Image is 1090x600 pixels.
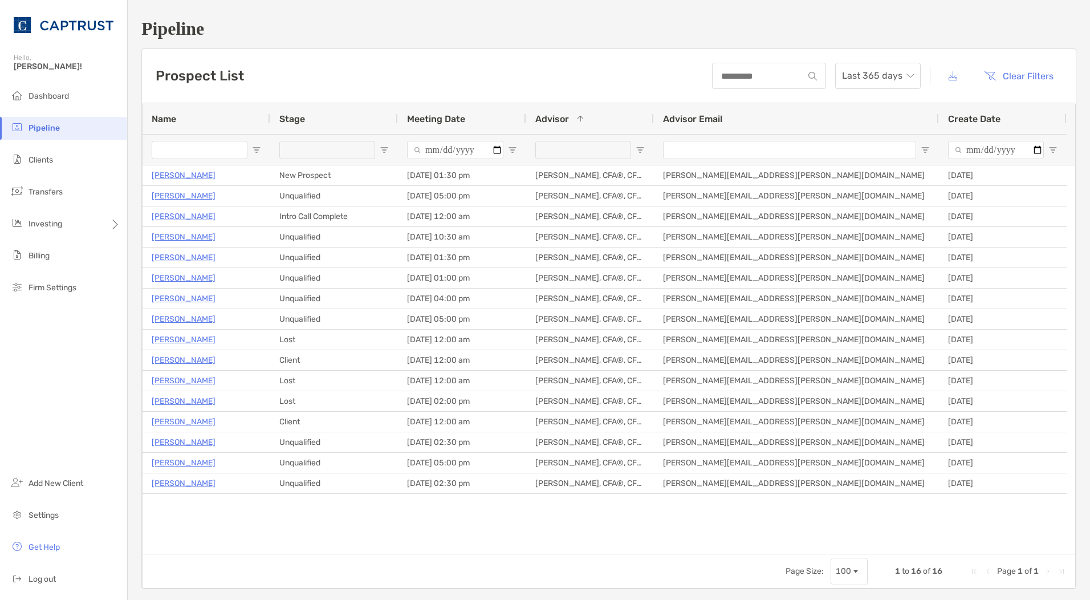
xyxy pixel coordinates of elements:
div: [DATE] [939,289,1067,309]
span: 1 [895,566,900,576]
span: Billing [29,251,50,261]
div: [PERSON_NAME][EMAIL_ADDRESS][PERSON_NAME][DOMAIN_NAME] [654,289,939,309]
a: [PERSON_NAME] [152,476,215,490]
button: Open Filter Menu [508,145,517,155]
img: get-help icon [10,540,24,553]
div: [DATE] [939,309,1067,329]
div: [PERSON_NAME], CFA®, CFP® [526,206,654,226]
div: [DATE] [939,268,1067,288]
p: [PERSON_NAME] [152,333,215,347]
span: Meeting Date [407,113,465,124]
div: Unqualified [270,227,398,247]
div: [DATE] 01:30 pm [398,248,526,267]
div: [PERSON_NAME], CFA®, CFP® [526,391,654,411]
img: pipeline icon [10,120,24,134]
div: [DATE] [939,330,1067,350]
span: 16 [932,566,942,576]
span: Page [997,566,1016,576]
span: Dashboard [29,91,69,101]
div: Unqualified [270,432,398,452]
div: [PERSON_NAME][EMAIL_ADDRESS][PERSON_NAME][DOMAIN_NAME] [654,248,939,267]
img: billing icon [10,248,24,262]
div: [DATE] 02:30 pm [398,473,526,493]
div: [DATE] 01:30 pm [398,165,526,185]
a: [PERSON_NAME] [152,168,215,183]
span: Add New Client [29,479,83,488]
a: [PERSON_NAME] [152,353,215,367]
input: Advisor Email Filter Input [663,141,916,159]
a: [PERSON_NAME] [152,456,215,470]
span: Name [152,113,176,124]
span: [PERSON_NAME]! [14,62,120,71]
div: [DATE] [939,186,1067,206]
a: [PERSON_NAME] [152,374,215,388]
div: [PERSON_NAME], CFA®, CFP® [526,289,654,309]
input: Create Date Filter Input [948,141,1044,159]
div: [PERSON_NAME], CFA®, CFP® [526,453,654,473]
img: dashboard icon [10,88,24,102]
div: Unqualified [270,473,398,493]
img: transfers icon [10,184,24,198]
span: Log out [29,574,56,584]
div: [PERSON_NAME], CFA®, CFP® [526,248,654,267]
div: [DATE] 05:00 pm [398,309,526,329]
div: [DATE] [939,412,1067,432]
a: [PERSON_NAME] [152,394,215,408]
button: Open Filter Menu [1048,145,1058,155]
div: Unqualified [270,289,398,309]
span: to [902,566,909,576]
input: Meeting Date Filter Input [407,141,503,159]
span: 16 [911,566,921,576]
div: [PERSON_NAME][EMAIL_ADDRESS][PERSON_NAME][DOMAIN_NAME] [654,206,939,226]
div: [PERSON_NAME], CFA®, CFP® [526,473,654,493]
img: settings icon [10,508,24,521]
div: Client [270,350,398,370]
div: [PERSON_NAME][EMAIL_ADDRESS][PERSON_NAME][DOMAIN_NAME] [654,186,939,206]
div: [PERSON_NAME][EMAIL_ADDRESS][PERSON_NAME][DOMAIN_NAME] [654,350,939,370]
span: Advisor [535,113,569,124]
button: Open Filter Menu [921,145,930,155]
div: [PERSON_NAME][EMAIL_ADDRESS][PERSON_NAME][DOMAIN_NAME] [654,391,939,411]
img: firm-settings icon [10,280,24,294]
span: Pipeline [29,123,60,133]
div: Intro Call Complete [270,206,398,226]
span: Transfers [29,187,63,197]
div: [PERSON_NAME], CFA®, CFP® [526,330,654,350]
div: Last Page [1057,567,1066,576]
div: [DATE] 02:30 pm [398,432,526,452]
div: [DATE] 12:00 am [398,330,526,350]
img: logout icon [10,571,24,585]
span: Stage [279,113,305,124]
span: 1 [1018,566,1023,576]
div: [PERSON_NAME], CFA®, CFP® [526,309,654,329]
button: Open Filter Menu [252,145,261,155]
span: of [923,566,930,576]
div: [PERSON_NAME][EMAIL_ADDRESS][PERSON_NAME][DOMAIN_NAME] [654,165,939,185]
span: of [1024,566,1032,576]
h1: Pipeline [141,18,1076,39]
div: New Prospect [270,165,398,185]
button: Open Filter Menu [636,145,645,155]
input: Name Filter Input [152,141,247,159]
div: Page Size: [786,566,824,576]
div: Unqualified [270,248,398,267]
div: Lost [270,330,398,350]
div: [DATE] 05:00 pm [398,186,526,206]
div: [DATE] [939,248,1067,267]
div: [DATE] [939,473,1067,493]
div: [PERSON_NAME], CFA®, CFP® [526,350,654,370]
div: [PERSON_NAME][EMAIL_ADDRESS][PERSON_NAME][DOMAIN_NAME] [654,330,939,350]
div: [PERSON_NAME][EMAIL_ADDRESS][PERSON_NAME][DOMAIN_NAME] [654,371,939,391]
a: [PERSON_NAME] [152,209,215,224]
div: [PERSON_NAME][EMAIL_ADDRESS][PERSON_NAME][DOMAIN_NAME] [654,309,939,329]
a: [PERSON_NAME] [152,291,215,306]
a: [PERSON_NAME] [152,250,215,265]
div: Unqualified [270,268,398,288]
p: [PERSON_NAME] [152,435,215,449]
